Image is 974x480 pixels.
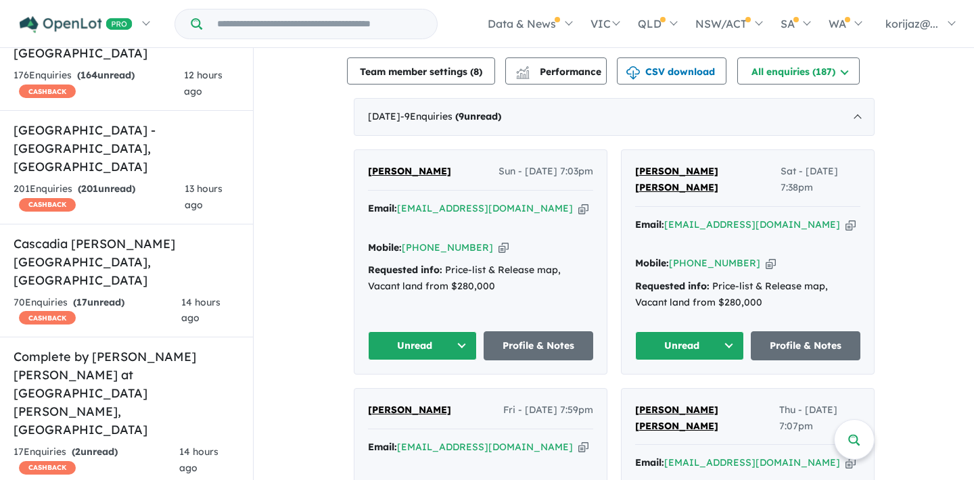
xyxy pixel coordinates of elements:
button: Copy [578,440,588,454]
span: 201 [81,183,98,195]
div: Price-list & Release map, Vacant land from $280,000 [368,262,593,295]
button: Copy [578,201,588,216]
a: Profile & Notes [751,331,860,360]
span: CASHBACK [19,198,76,212]
button: Performance [505,57,607,85]
strong: Email: [368,202,397,214]
strong: Requested info: [635,280,710,292]
h5: [GEOGRAPHIC_DATA] - [GEOGRAPHIC_DATA] , [GEOGRAPHIC_DATA] [14,121,239,176]
span: Fri - [DATE] 7:59pm [503,402,593,418]
span: Thu - [DATE] 7:07pm [779,402,860,435]
strong: Requested info: [368,264,442,276]
span: 14 hours ago [179,446,218,474]
strong: ( unread) [77,69,135,81]
span: 17 [76,296,87,308]
a: [PERSON_NAME] [368,164,451,180]
img: line-chart.svg [516,66,528,74]
div: [DATE] [354,98,875,136]
strong: Mobile: [368,241,402,254]
span: 164 [80,69,97,81]
a: [PERSON_NAME] [PERSON_NAME] [635,164,781,196]
strong: Email: [635,456,664,469]
a: [EMAIL_ADDRESS][DOMAIN_NAME] [664,456,840,469]
button: Copy [845,456,856,470]
h5: Complete by [PERSON_NAME] [PERSON_NAME] at [GEOGRAPHIC_DATA][PERSON_NAME] , [GEOGRAPHIC_DATA] [14,347,239,439]
button: Copy [845,218,856,232]
strong: ( unread) [455,110,501,122]
div: 70 Enquir ies [14,295,181,327]
a: [EMAIL_ADDRESS][DOMAIN_NAME] [397,202,573,214]
span: 8 [473,66,479,78]
span: 9 [459,110,464,122]
span: [PERSON_NAME] [PERSON_NAME] [635,165,718,193]
strong: ( unread) [73,296,124,308]
div: 201 Enquir ies [14,181,185,214]
div: 17 Enquir ies [14,444,179,477]
span: CASHBACK [19,461,76,475]
h5: Cascadia [PERSON_NAME][GEOGRAPHIC_DATA] , [GEOGRAPHIC_DATA] [14,235,239,289]
span: 12 hours ago [184,69,223,97]
img: Openlot PRO Logo White [20,16,133,33]
button: Copy [498,241,509,255]
a: [PHONE_NUMBER] [402,241,493,254]
span: CASHBACK [19,311,76,325]
span: 13 hours ago [185,183,223,211]
button: Unread [635,331,745,360]
div: 176 Enquir ies [14,68,184,100]
span: [PERSON_NAME] [368,165,451,177]
span: [PERSON_NAME] [368,404,451,416]
a: [PERSON_NAME] [368,402,451,418]
span: - 9 Enquir ies [400,110,501,122]
img: bar-chart.svg [516,70,530,79]
span: 14 hours ago [181,296,221,325]
span: Sat - [DATE] 7:38pm [781,164,860,196]
button: Copy [766,256,776,270]
span: korijaz@... [885,17,938,30]
span: CASHBACK [19,85,76,98]
span: [PERSON_NAME] [PERSON_NAME] [635,404,718,432]
img: download icon [626,66,640,80]
span: Performance [518,66,601,78]
a: [PERSON_NAME] [PERSON_NAME] [635,402,779,435]
input: Try estate name, suburb, builder or developer [205,9,434,39]
strong: Email: [635,218,664,231]
button: CSV download [617,57,726,85]
a: [EMAIL_ADDRESS][DOMAIN_NAME] [397,441,573,453]
button: Unread [368,331,478,360]
div: Price-list & Release map, Vacant land from $280,000 [635,279,860,311]
strong: Mobile: [635,257,669,269]
button: All enquiries (187) [737,57,860,85]
span: 2 [75,446,80,458]
a: Profile & Notes [484,331,593,360]
strong: Email: [368,441,397,453]
strong: ( unread) [72,446,118,458]
a: [PHONE_NUMBER] [669,257,760,269]
span: Sun - [DATE] 7:03pm [498,164,593,180]
strong: ( unread) [78,183,135,195]
a: [EMAIL_ADDRESS][DOMAIN_NAME] [664,218,840,231]
button: Team member settings (8) [347,57,495,85]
